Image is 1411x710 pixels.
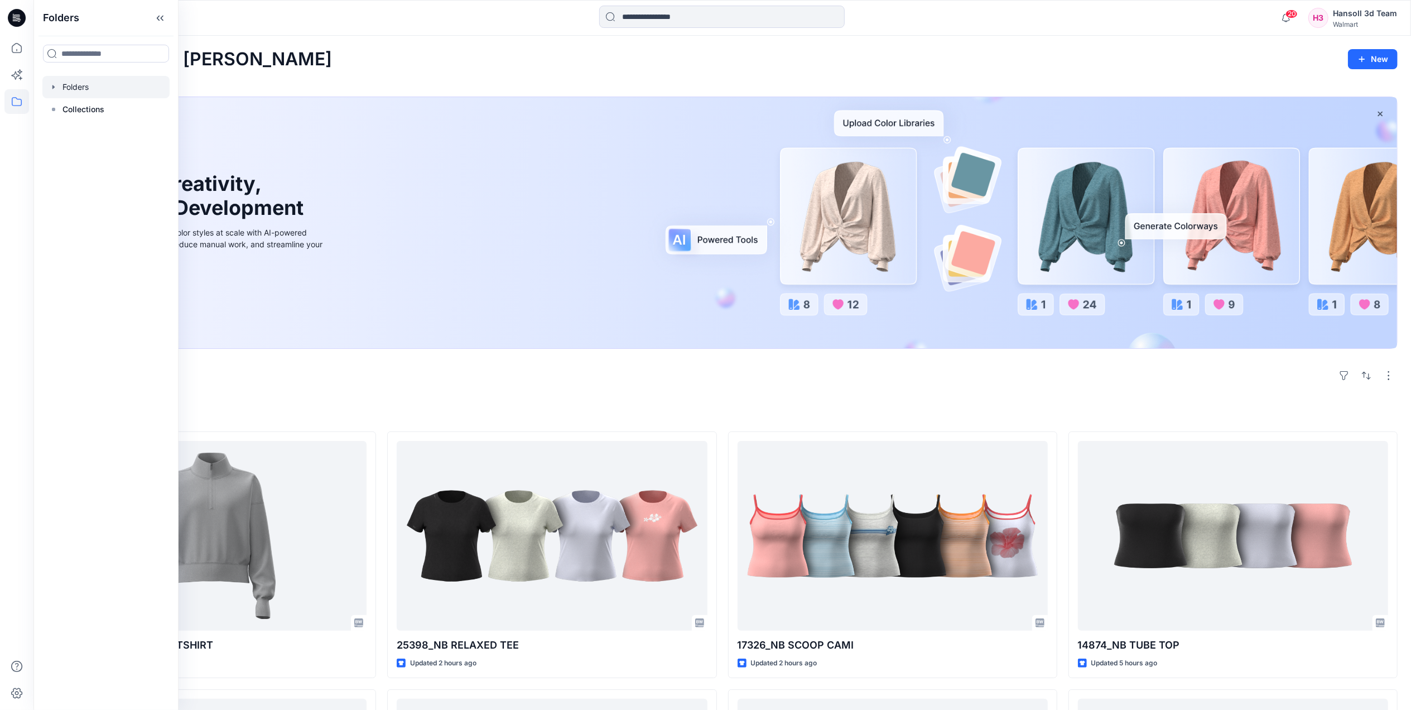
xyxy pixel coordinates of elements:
div: Explore ideas faster and recolor styles at scale with AI-powered tools that boost creativity, red... [74,227,325,262]
a: 17326_NB SCOOP CAMI [738,441,1048,631]
button: New [1348,49,1398,69]
p: Updated 5 hours ago [1091,658,1158,669]
p: Collections [62,103,104,116]
p: TBA WA HALF ZIP SWEATSHIRT [56,637,367,653]
p: Updated 2 hours ago [751,658,817,669]
a: 14874_NB TUBE TOP [1078,441,1388,631]
a: Discover more [74,275,325,298]
p: 17326_NB SCOOP CAMI [738,637,1048,653]
a: TBA WA HALF ZIP SWEATSHIRT [56,441,367,631]
h1: Unleash Creativity, Speed Up Development [74,172,309,220]
p: 14874_NB TUBE TOP [1078,637,1388,653]
a: 25398_NB RELAXED TEE [397,441,707,631]
p: 25398_NB RELAXED TEE [397,637,707,653]
p: Updated 2 hours ago [410,658,476,669]
div: Hansoll 3d Team [1333,7,1397,20]
h2: Welcome back, [PERSON_NAME] [47,49,332,70]
span: 20 [1285,9,1298,18]
div: H3 [1308,8,1328,28]
div: Walmart [1333,20,1397,28]
h4: Styles [47,407,1398,420]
